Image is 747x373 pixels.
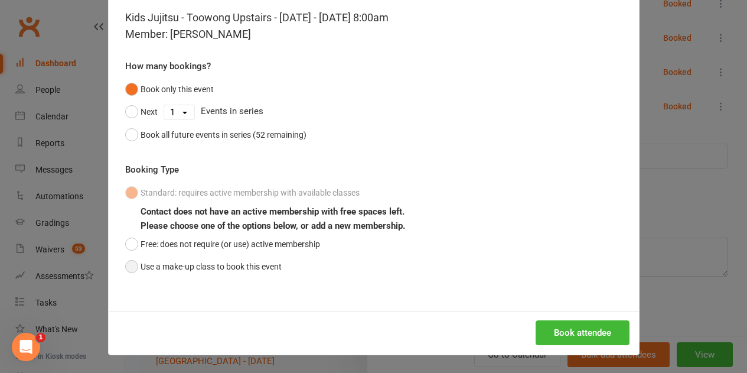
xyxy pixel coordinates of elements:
[141,220,405,231] b: Please choose one of the options below, or add a new membership.
[12,333,40,361] iframe: Intercom live chat
[125,9,622,43] div: Kids Jujitsu - Toowong Upstairs - [DATE] - [DATE] 8:00am Member: [PERSON_NAME]
[141,206,405,217] b: Contact does not have an active membership with free spaces left.
[125,124,306,146] button: Book all future events in series (52 remaining)
[125,233,320,255] button: Free: does not require (or use) active membership
[125,100,622,123] div: Events in series
[125,59,211,73] label: How many bookings?
[125,78,214,100] button: Book only this event
[536,320,629,345] button: Book attendee
[125,255,282,278] button: Use a make-up class to book this event
[125,100,158,123] button: Next
[36,333,45,342] span: 1
[141,128,306,141] div: Book all future events in series (52 remaining)
[125,163,179,177] label: Booking Type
